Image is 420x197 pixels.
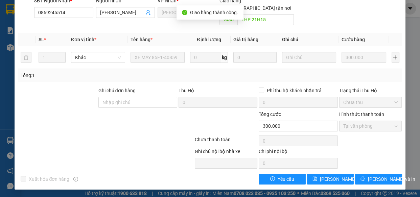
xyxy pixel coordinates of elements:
[343,97,398,107] span: Chưa thu
[73,177,78,181] span: info-circle
[190,10,238,15] span: Giao hàng thành công.
[145,10,151,15] span: user-add
[312,176,317,182] span: save
[307,174,354,184] button: save[PERSON_NAME] thay đổi
[279,33,339,46] th: Ghi chú
[98,88,136,93] label: Ghi chú đơn hàng
[339,87,402,94] div: Trạng thái Thu Hộ
[21,72,163,79] div: Tổng: 1
[221,52,228,63] span: kg
[368,175,415,183] span: [PERSON_NAME] và In
[65,22,119,30] div: A TUÂN
[194,136,258,148] div: Chưa thanh toán
[259,174,305,184] button: exclamation-circleYêu cầu
[5,44,16,51] span: CR :
[343,121,398,131] span: Tại văn phòng
[71,37,96,42] span: Đơn vị tính
[21,52,31,63] button: delete
[282,52,336,63] input: Ghi Chú
[233,52,277,63] input: 0
[197,37,221,42] span: Định lượng
[98,97,177,108] input: Ghi chú đơn hàng
[270,176,275,182] span: exclamation-circle
[39,37,44,42] span: SL
[131,37,153,42] span: Tên hàng
[360,176,365,182] span: printer
[264,87,324,94] span: Phí thu hộ khách nhận trả
[320,175,374,183] span: [PERSON_NAME] thay đổi
[5,44,61,52] div: 180.000
[6,6,16,13] span: Gửi:
[26,175,72,183] span: Xuất hóa đơn hàng
[6,6,60,21] div: [PERSON_NAME]
[65,6,119,22] div: VP [PERSON_NAME]
[65,6,81,14] span: Nhận:
[259,112,281,117] span: Tổng cước
[195,148,258,158] div: Ghi chú nội bộ nhà xe
[179,88,194,93] span: Thu Hộ
[342,37,365,42] span: Cước hàng
[219,14,237,25] span: Giao
[259,148,337,158] div: Chi phí nội bộ
[75,52,121,63] span: Khác
[342,52,386,63] input: 0
[131,52,185,63] input: VD: Bàn, Ghế
[339,112,384,117] label: Hình thức thanh toán
[355,174,402,184] button: printer[PERSON_NAME] và In
[65,30,119,40] div: 0918935425
[392,52,399,63] button: plus
[227,4,294,12] span: [GEOGRAPHIC_DATA] tận nơi
[182,10,187,15] span: check-circle
[278,175,294,183] span: Yêu cầu
[233,37,258,42] span: Giá trị hàng
[6,21,60,37] div: CAO SU KIÊN KIỆT
[237,14,294,25] input: Dọc đường
[162,7,213,18] span: Hồ Chí Minh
